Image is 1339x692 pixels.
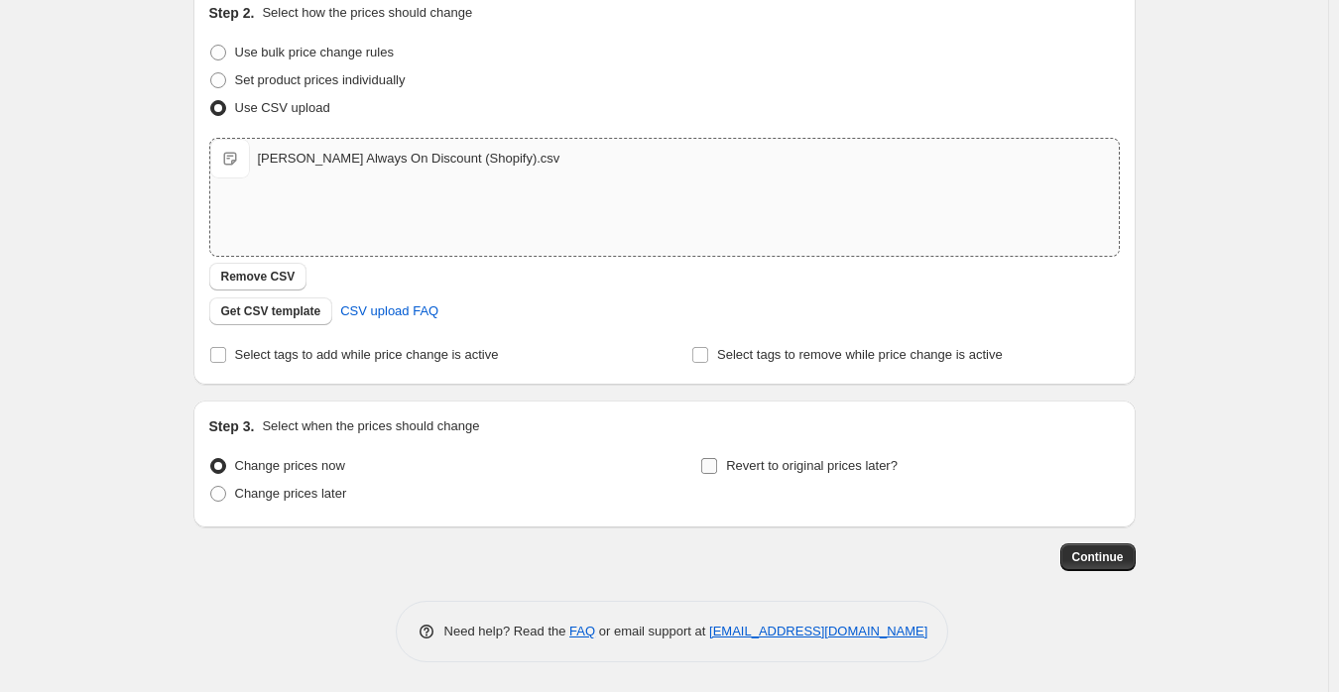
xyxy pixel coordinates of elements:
button: Continue [1060,543,1136,571]
a: CSV upload FAQ [328,295,450,327]
a: [EMAIL_ADDRESS][DOMAIN_NAME] [709,624,927,638]
span: Continue [1072,549,1124,565]
span: Select tags to remove while price change is active [717,347,1003,362]
span: Get CSV template [221,303,321,319]
span: CSV upload FAQ [340,301,438,321]
span: or email support at [595,624,709,638]
p: Select when the prices should change [262,416,479,436]
button: Remove CSV [209,263,307,290]
span: Change prices later [235,486,347,501]
h2: Step 3. [209,416,255,436]
div: [PERSON_NAME] Always On Discount (Shopify).csv [258,149,560,169]
button: Get CSV template [209,297,333,325]
span: Set product prices individually [235,72,406,87]
p: Select how the prices should change [262,3,472,23]
a: FAQ [569,624,595,638]
span: Revert to original prices later? [726,458,898,473]
span: Use CSV upload [235,100,330,115]
span: Change prices now [235,458,345,473]
h2: Step 2. [209,3,255,23]
span: Select tags to add while price change is active [235,347,499,362]
span: Use bulk price change rules [235,45,394,59]
span: Remove CSV [221,269,296,285]
span: Need help? Read the [444,624,570,638]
